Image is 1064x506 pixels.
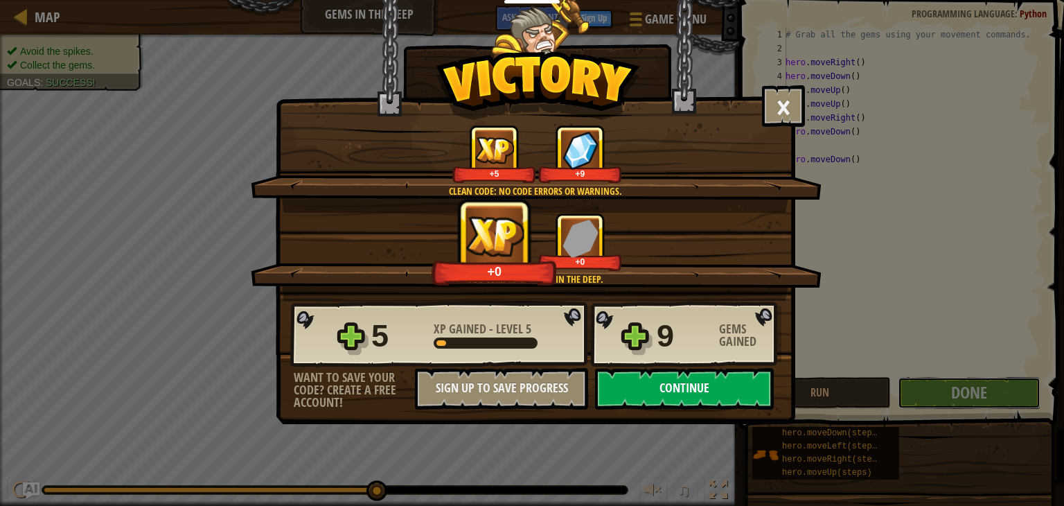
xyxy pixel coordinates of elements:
[434,323,531,335] div: -
[436,263,553,279] div: +0
[493,320,526,338] span: Level
[762,85,805,127] button: ×
[657,314,711,358] div: 9
[466,216,524,256] img: XP Gained
[595,368,774,410] button: Continue
[541,168,619,179] div: +9
[455,168,533,179] div: +5
[317,184,754,198] div: Clean code: no code errors or warnings.
[434,320,489,338] span: XP Gained
[526,320,531,338] span: 5
[415,368,588,410] button: Sign Up to Save Progress
[294,372,415,409] div: Want to save your code? Create a free account!
[562,219,598,257] img: Gems Gained
[436,51,640,121] img: Victory
[719,323,781,348] div: Gems Gained
[371,314,425,358] div: 5
[541,256,619,267] div: +0
[475,137,514,164] img: XP Gained
[562,131,598,169] img: Gems Gained
[317,272,754,286] div: You completed Gems in the Deep.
